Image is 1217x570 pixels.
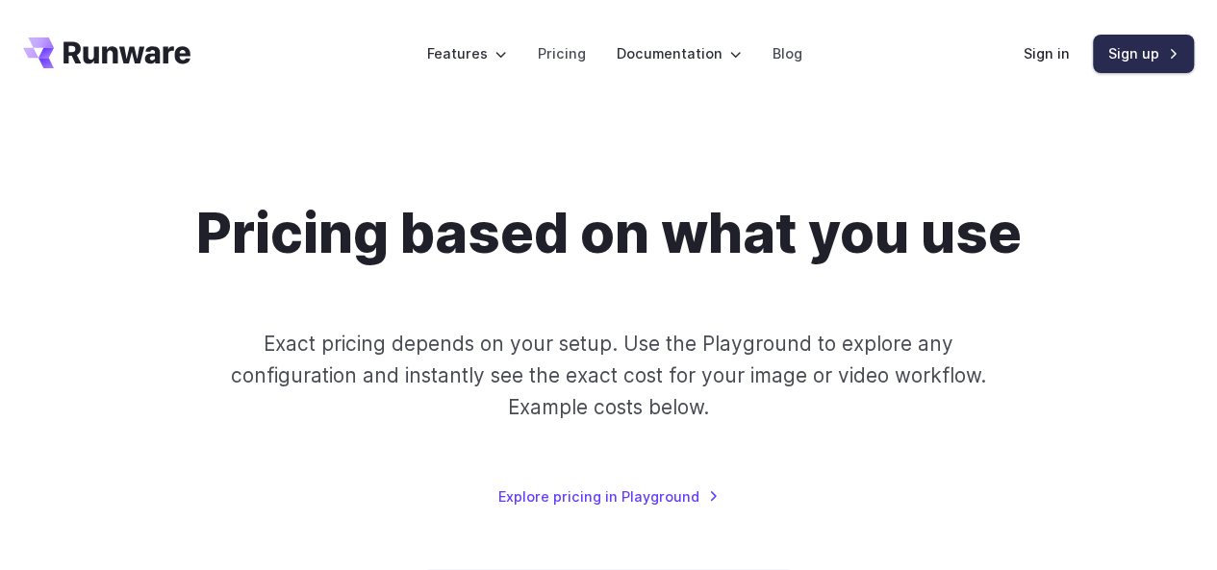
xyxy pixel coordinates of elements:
a: Go to / [23,37,190,68]
a: Blog [773,42,802,64]
label: Features [427,42,507,64]
p: Exact pricing depends on your setup. Use the Playground to explore any configuration and instantl... [199,328,1019,424]
a: Explore pricing in Playground [498,485,719,508]
a: Sign in [1024,42,1070,64]
h1: Pricing based on what you use [196,200,1022,266]
label: Documentation [617,42,742,64]
a: Pricing [538,42,586,64]
a: Sign up [1093,35,1194,72]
